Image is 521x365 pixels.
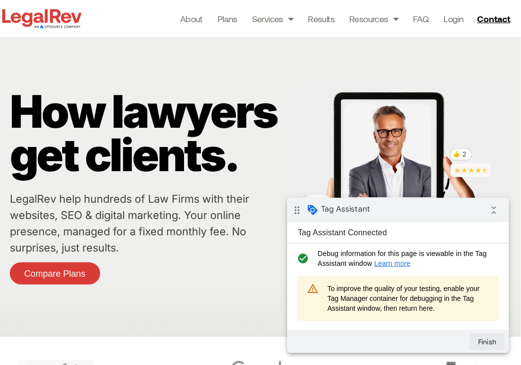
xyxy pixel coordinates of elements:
a: Services [252,12,294,26]
a: FAQ [413,12,429,26]
span: Debug information for this page is viewable in the Tag Assistant window [31,51,206,71]
span: Tag Assistant [34,6,83,16]
i: Collapse debug badge [197,2,217,22]
button: Finish [183,135,218,153]
i: warning_amber [18,81,34,101]
a: LegalRev help hundreds of Law Firms with their websites, SEO & digital marketing. Your online pre... [10,192,249,254]
a: Plans [218,12,237,26]
a: Resources [349,12,398,26]
a: Results [308,12,335,26]
a: About [180,12,203,26]
a: Contact [474,11,517,27]
a: Learn more [87,62,124,70]
a: Compare Plans [10,262,100,285]
p: How lawyers get clients. [10,90,296,177]
span: To improve the quality of your testing, enable your Tag Manager container for debugging in the Ta... [40,86,202,115]
i: check_circle [8,51,24,71]
a: Login [444,12,464,26]
span: Contact [478,14,511,23]
span: Compare Plans [24,269,85,278]
nav: Menu [180,12,464,26]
